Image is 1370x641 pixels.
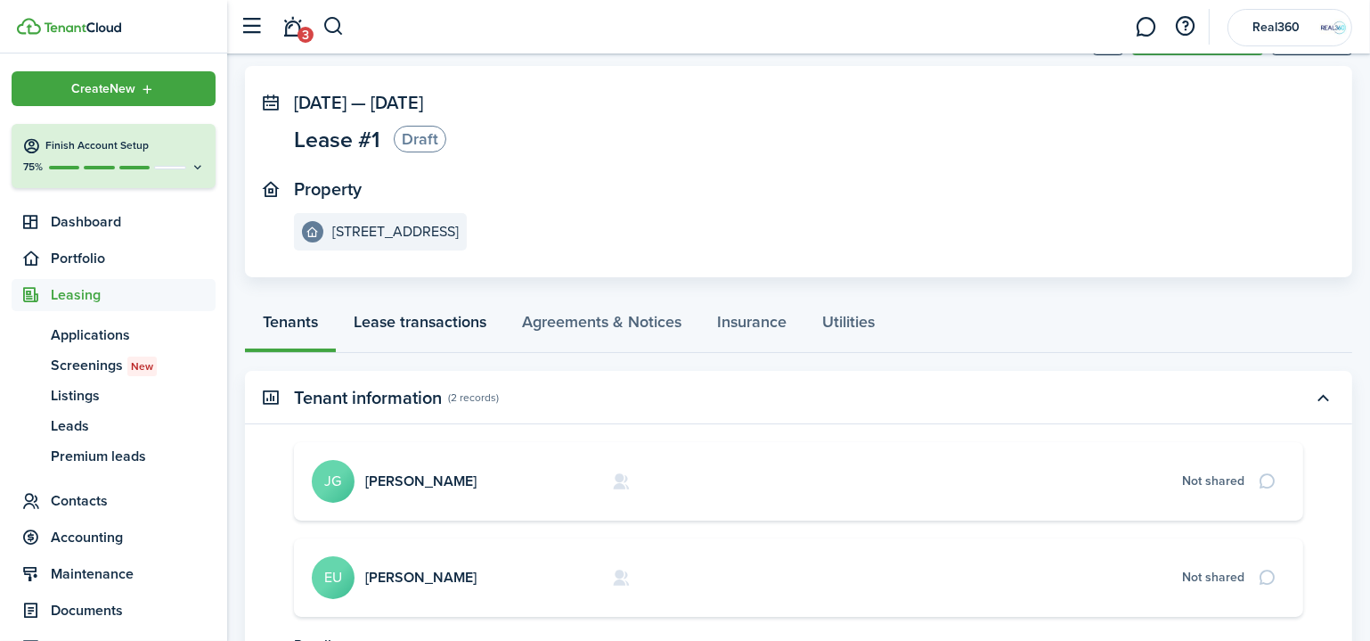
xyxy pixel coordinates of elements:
[51,600,216,621] span: Documents
[294,388,442,408] panel-main-title: Tenant information
[51,355,216,376] span: Screenings
[298,27,314,43] span: 3
[12,381,216,411] a: Listings
[51,563,216,585] span: Maintenance
[294,179,362,200] panel-main-title: Property
[804,300,893,353] a: Utilities
[365,567,477,588] a: [PERSON_NAME]
[322,12,345,42] button: Search
[448,390,499,406] panel-main-subtitle: (2 records)
[276,4,310,50] a: Notifications
[394,126,446,152] status: Draft
[351,89,366,116] span: —
[51,211,216,233] span: Dashboard
[22,160,45,175] p: 75%
[699,300,804,353] a: Insurance
[72,83,136,95] span: Create New
[51,325,216,346] span: Applications
[44,22,121,33] img: TenantCloud
[1182,568,1244,587] div: Not shared
[12,71,216,106] button: Open menu
[12,441,216,472] a: Premium leads
[294,89,347,116] span: [DATE]
[45,138,205,153] h4: Finish Account Setup
[504,300,699,353] a: Agreements & Notices
[12,411,216,441] a: Leads
[51,527,216,548] span: Accounting
[12,350,216,381] a: ScreeningsNew
[235,10,269,44] button: Open sidebar
[365,471,477,491] a: [PERSON_NAME]
[12,124,216,188] button: Finish Account Setup75%
[1309,382,1339,413] button: Toggle accordion
[51,284,216,306] span: Leasing
[332,224,459,240] e-details-info-title: [STREET_ADDRESS]
[1241,21,1312,34] span: Real360
[1170,12,1201,42] button: Open resource center
[336,300,504,353] a: Lease transactions
[312,556,355,599] avatar-text: EU
[51,415,216,437] span: Leads
[12,320,216,350] a: Applications
[1129,4,1163,50] a: Messaging
[1319,13,1348,42] img: Real360
[371,89,423,116] span: [DATE]
[51,490,216,512] span: Contacts
[51,446,216,467] span: Premium leads
[51,385,216,407] span: Listings
[294,128,380,151] span: Lease #1
[1182,472,1244,490] div: Not shared
[312,460,355,503] avatar-text: JG
[17,18,41,35] img: TenantCloud
[51,248,216,269] span: Portfolio
[131,358,153,374] span: New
